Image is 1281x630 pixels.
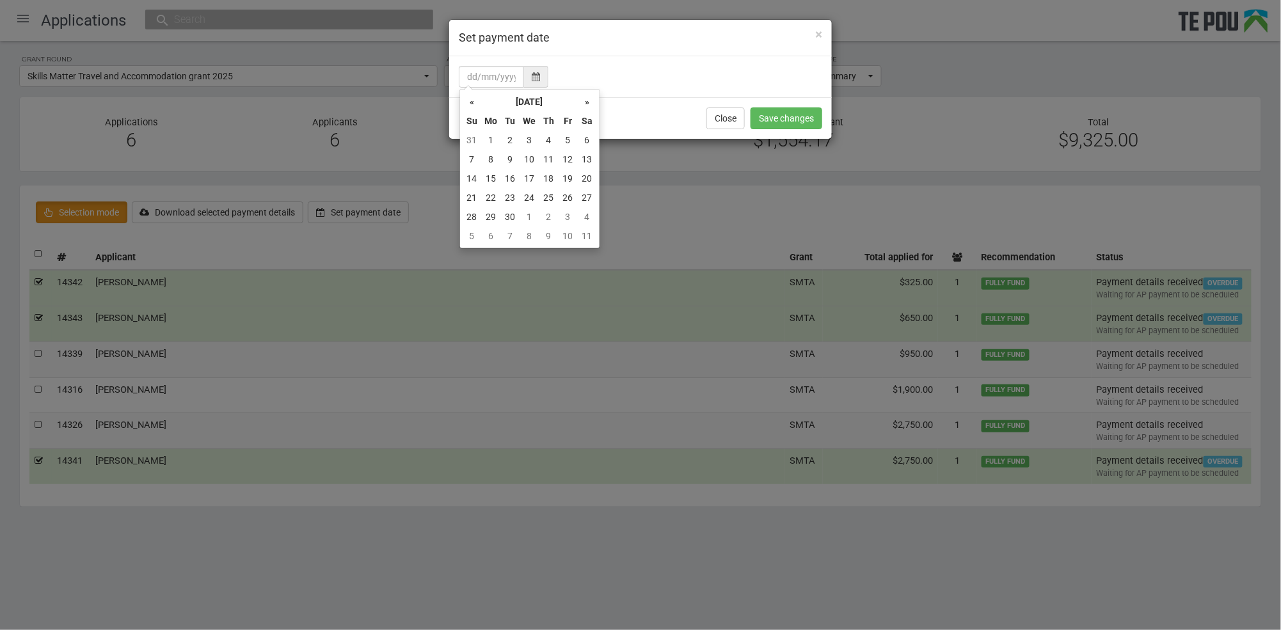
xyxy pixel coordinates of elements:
[559,226,578,246] td: 10
[578,130,597,150] td: 6
[482,207,501,226] td: 29
[578,207,597,226] td: 4
[482,169,501,188] td: 15
[482,150,501,169] td: 8
[463,111,482,130] th: Su
[520,150,539,169] td: 10
[751,107,822,129] button: Save changes
[539,226,559,246] td: 9
[482,92,578,111] th: [DATE]
[578,150,597,169] td: 13
[578,169,597,188] td: 20
[539,130,559,150] td: 4
[501,111,520,130] th: Tu
[463,150,482,169] td: 7
[559,207,578,226] td: 3
[501,130,520,150] td: 2
[815,28,822,42] button: Close
[501,207,520,226] td: 30
[463,207,482,226] td: 28
[578,111,597,130] th: Sa
[501,169,520,188] td: 16
[559,111,578,130] th: Fr
[482,188,501,207] td: 22
[520,111,539,130] th: We
[578,226,597,246] td: 11
[559,169,578,188] td: 19
[482,111,501,130] th: Mo
[578,188,597,207] td: 27
[559,150,578,169] td: 12
[463,169,482,188] td: 14
[520,169,539,188] td: 17
[520,226,539,246] td: 8
[578,92,597,111] th: »
[539,169,559,188] td: 18
[459,66,524,88] input: dd/mm/yyyy
[463,188,482,207] td: 21
[559,130,578,150] td: 5
[706,107,745,129] button: Close
[463,92,482,111] th: «
[501,188,520,207] td: 23
[463,130,482,150] td: 31
[520,188,539,207] td: 24
[520,130,539,150] td: 3
[482,130,501,150] td: 1
[559,188,578,207] td: 26
[463,226,482,246] td: 5
[539,150,559,169] td: 11
[501,226,520,246] td: 7
[815,27,822,42] span: ×
[501,150,520,169] td: 9
[459,29,822,46] h4: Set payment date
[539,207,559,226] td: 2
[539,111,559,130] th: Th
[539,188,559,207] td: 25
[482,226,501,246] td: 6
[520,207,539,226] td: 1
